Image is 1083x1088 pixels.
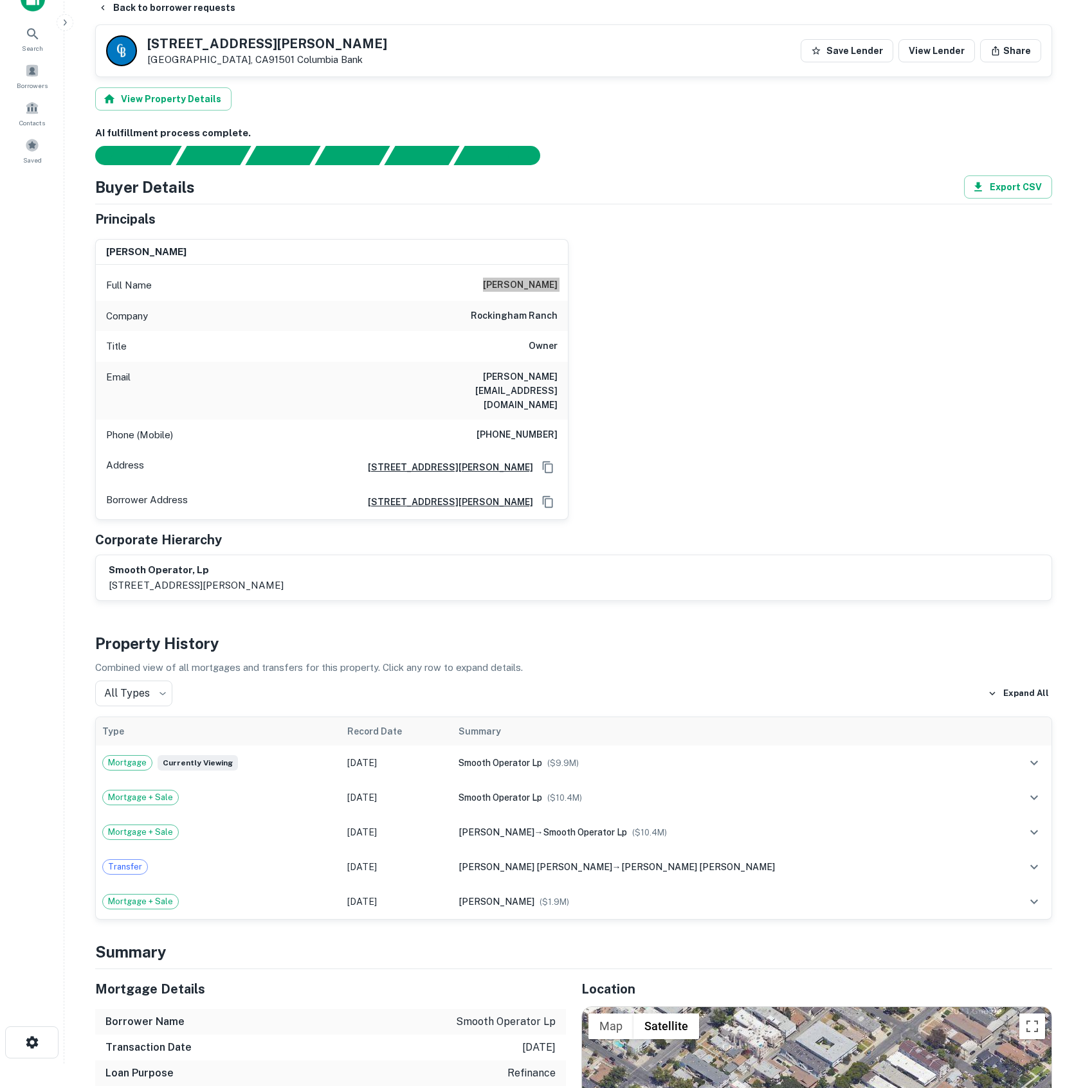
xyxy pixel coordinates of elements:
[459,860,988,874] div: →
[106,427,173,443] p: Phone (Mobile)
[103,861,147,873] span: Transfer
[459,792,542,803] span: smooth operator lp
[95,87,232,111] button: View Property Details
[633,1013,699,1039] button: Show satellite imagery
[621,862,775,872] span: [PERSON_NAME] [PERSON_NAME]
[105,1040,192,1055] h6: Transaction Date
[106,492,188,512] p: Borrower Address
[95,175,195,199] h4: Buyer Details
[341,745,452,780] td: [DATE]
[109,563,284,578] h6: smooth operator, lp
[341,850,452,884] td: [DATE]
[483,278,558,293] h6: [PERSON_NAME]
[801,39,893,62] button: Save Lender
[964,175,1052,199] button: Export CSV
[632,828,667,837] span: ($ 10.4M )
[103,756,152,769] span: Mortgage
[103,895,178,908] span: Mortgage + Sale
[106,308,148,324] p: Company
[1023,856,1045,878] button: expand row
[105,1014,185,1030] h6: Borrower Name
[456,1014,556,1030] p: smooth operator lp
[95,632,1052,655] h4: Property History
[529,339,558,354] h6: Owner
[341,717,452,745] th: Record Date
[106,245,187,260] h6: [PERSON_NAME]
[985,684,1052,703] button: Expand All
[471,308,558,324] h6: rockingham ranch
[522,1040,556,1055] p: [DATE]
[341,780,452,815] td: [DATE]
[459,825,988,839] div: →
[147,37,387,50] h5: [STREET_ADDRESS][PERSON_NAME]
[403,370,558,412] h6: [PERSON_NAME][EMAIL_ADDRESS][DOMAIN_NAME]
[103,826,178,839] span: Mortgage + Sale
[106,339,127,354] p: Title
[459,862,612,872] span: [PERSON_NAME] [PERSON_NAME]
[1023,821,1045,843] button: expand row
[314,146,390,165] div: Principals found, AI now looking for contact information...
[547,793,582,803] span: ($ 10.4M )
[543,827,627,837] span: smooth operator lp
[1023,752,1045,774] button: expand row
[538,458,558,477] button: Copy Address
[95,681,172,706] div: All Types
[23,155,42,165] span: Saved
[1023,891,1045,913] button: expand row
[4,133,60,168] a: Saved
[358,495,533,509] a: [STREET_ADDRESS][PERSON_NAME]
[176,146,251,165] div: Your request is received and processing...
[106,278,152,293] p: Full Name
[106,370,131,412] p: Email
[588,1013,633,1039] button: Show street map
[540,897,569,907] span: ($ 1.9M )
[538,492,558,512] button: Copy Address
[109,578,284,593] p: [STREET_ADDRESS][PERSON_NAME]
[459,827,534,837] span: [PERSON_NAME]
[95,530,222,549] h5: Corporate Hierarchy
[4,58,60,93] a: Borrowers
[459,896,534,907] span: [PERSON_NAME]
[358,460,533,474] a: [STREET_ADDRESS][PERSON_NAME]
[17,80,48,91] span: Borrowers
[96,717,341,745] th: Type
[4,21,60,56] a: Search
[95,940,1052,963] h4: Summary
[103,791,178,804] span: Mortgage + Sale
[106,458,144,477] p: Address
[95,126,1052,141] h6: AI fulfillment process complete.
[245,146,320,165] div: Documents found, AI parsing details...
[1023,787,1045,808] button: expand row
[477,427,558,443] h6: [PHONE_NUMBER]
[341,815,452,850] td: [DATE]
[454,146,556,165] div: AI fulfillment process complete.
[341,884,452,919] td: [DATE]
[95,660,1052,675] p: Combined view of all mortgages and transfers for this property. Click any row to expand details.
[452,717,994,745] th: Summary
[547,758,579,768] span: ($ 9.9M )
[22,43,43,53] span: Search
[980,39,1041,62] button: Share
[80,146,176,165] div: Sending borrower request to AI...
[95,210,156,229] h5: Principals
[898,39,975,62] a: View Lender
[507,1066,556,1081] p: refinance
[1019,985,1083,1047] iframe: Chat Widget
[4,96,60,130] a: Contacts
[581,979,1052,999] h5: Location
[147,54,387,66] p: [GEOGRAPHIC_DATA], CA91501
[105,1066,174,1081] h6: Loan Purpose
[459,758,542,768] span: smooth operator lp
[158,755,238,771] span: Currently viewing
[384,146,459,165] div: Principals found, still searching for contact information. This may take time...
[95,979,566,999] h5: Mortgage Details
[19,118,45,128] span: Contacts
[297,54,363,65] a: Columbia Bank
